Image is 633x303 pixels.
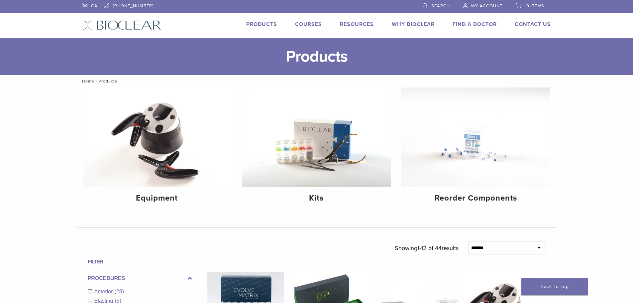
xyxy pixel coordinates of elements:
[246,21,277,28] a: Products
[77,75,556,87] nav: Products
[295,21,322,28] a: Courses
[82,20,161,30] img: Bioclear
[88,192,226,204] h4: Equipment
[392,21,435,28] a: Why Bioclear
[431,3,450,9] span: Search
[242,87,391,187] img: Kits
[88,258,192,266] h4: Filter
[83,87,232,209] a: Equipment
[395,241,459,255] p: Showing results
[88,274,192,282] label: Procedures
[401,87,550,209] a: Reorder Components
[247,192,385,204] h4: Kits
[417,244,442,252] span: 1-12 of 44
[80,79,94,83] a: Home
[83,87,232,187] img: Equipment
[521,278,588,295] a: Back To Top
[407,192,545,204] h4: Reorder Components
[94,289,115,294] span: Anterior
[340,21,374,28] a: Resources
[94,79,99,83] span: /
[401,87,550,187] img: Reorder Components
[515,21,551,28] a: Contact Us
[453,21,497,28] a: Find A Doctor
[115,289,124,294] span: (28)
[471,3,502,9] span: My Account
[526,3,544,9] span: 0 items
[242,87,391,209] a: Kits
